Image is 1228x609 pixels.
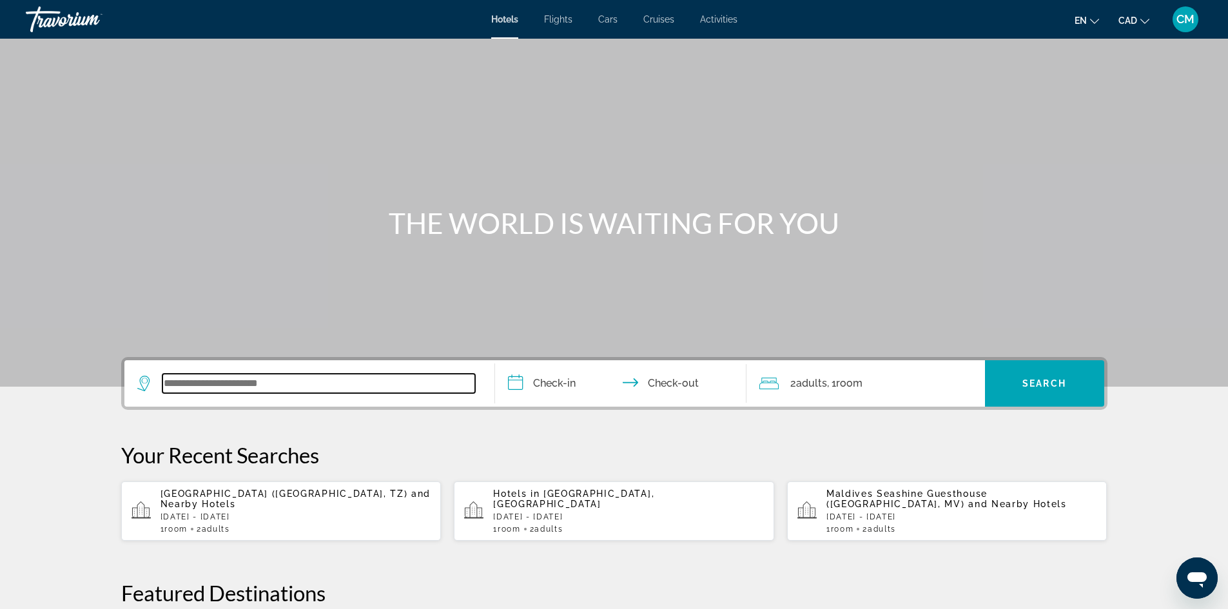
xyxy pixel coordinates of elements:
[161,488,408,499] span: [GEOGRAPHIC_DATA] ([GEOGRAPHIC_DATA], TZ)
[1022,378,1066,389] span: Search
[643,14,674,24] a: Cruises
[1176,557,1218,599] iframe: Button to launch messaging window
[868,525,896,534] span: Adults
[787,481,1107,541] button: Maldives Seashine Guesthouse ([GEOGRAPHIC_DATA], MV) and Nearby Hotels[DATE] - [DATE]1Room2Adults
[491,14,518,24] a: Hotels
[1075,11,1099,30] button: Change language
[373,206,856,240] h1: THE WORLD IS WAITING FOR YOU
[826,488,988,509] span: Maldives Seashine Guesthouse ([GEOGRAPHIC_DATA], MV)
[826,525,853,534] span: 1
[495,360,746,407] button: Check in and out dates
[161,488,431,509] span: and Nearby Hotels
[498,525,521,534] span: Room
[863,525,896,534] span: 2
[985,360,1104,407] button: Search
[598,14,618,24] a: Cars
[1118,15,1137,26] span: CAD
[530,525,563,534] span: 2
[164,525,188,534] span: Room
[26,3,155,36] a: Travorium
[493,525,520,534] span: 1
[836,377,863,389] span: Room
[826,512,1097,521] p: [DATE] - [DATE]
[796,377,827,389] span: Adults
[121,580,1107,606] h2: Featured Destinations
[700,14,737,24] a: Activities
[827,374,863,392] span: , 1
[534,525,563,534] span: Adults
[197,525,230,534] span: 2
[493,488,654,509] span: [GEOGRAPHIC_DATA], [GEOGRAPHIC_DATA]
[121,481,442,541] button: [GEOGRAPHIC_DATA] ([GEOGRAPHIC_DATA], TZ) and Nearby Hotels[DATE] - [DATE]1Room2Adults
[121,442,1107,468] p: Your Recent Searches
[1169,6,1202,33] button: User Menu
[831,525,854,534] span: Room
[1176,13,1194,26] span: CM
[124,360,1104,407] div: Search widget
[493,488,540,499] span: Hotels in
[1075,15,1087,26] span: en
[493,512,764,521] p: [DATE] - [DATE]
[161,525,188,534] span: 1
[544,14,572,24] a: Flights
[968,499,1067,509] span: and Nearby Hotels
[790,374,827,392] span: 2
[161,512,431,521] p: [DATE] - [DATE]
[746,360,985,407] button: Travelers: 2 adults, 0 children
[454,481,774,541] button: Hotels in [GEOGRAPHIC_DATA], [GEOGRAPHIC_DATA][DATE] - [DATE]1Room2Adults
[202,525,230,534] span: Adults
[1118,11,1149,30] button: Change currency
